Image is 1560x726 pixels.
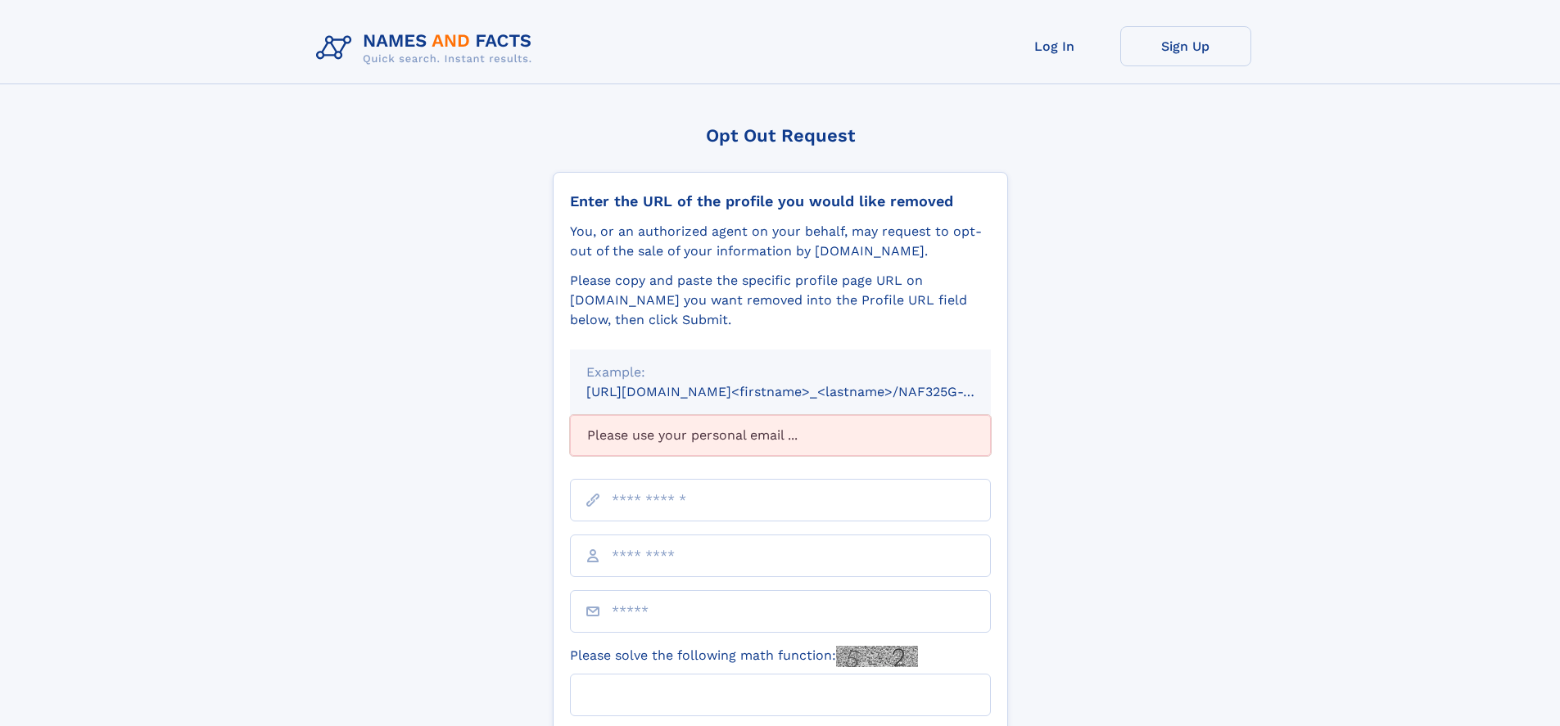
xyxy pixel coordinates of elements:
div: Please copy and paste the specific profile page URL on [DOMAIN_NAME] you want removed into the Pr... [570,271,991,330]
small: [URL][DOMAIN_NAME]<firstname>_<lastname>/NAF325G-xxxxxxxx [586,384,1022,399]
div: Opt Out Request [553,125,1008,146]
div: Example: [586,363,974,382]
div: Enter the URL of the profile you would like removed [570,192,991,210]
div: You, or an authorized agent on your behalf, may request to opt-out of the sale of your informatio... [570,222,991,261]
a: Sign Up [1120,26,1251,66]
label: Please solve the following math function: [570,646,918,667]
img: Logo Names and Facts [310,26,545,70]
a: Log In [989,26,1120,66]
div: Please use your personal email ... [570,415,991,456]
